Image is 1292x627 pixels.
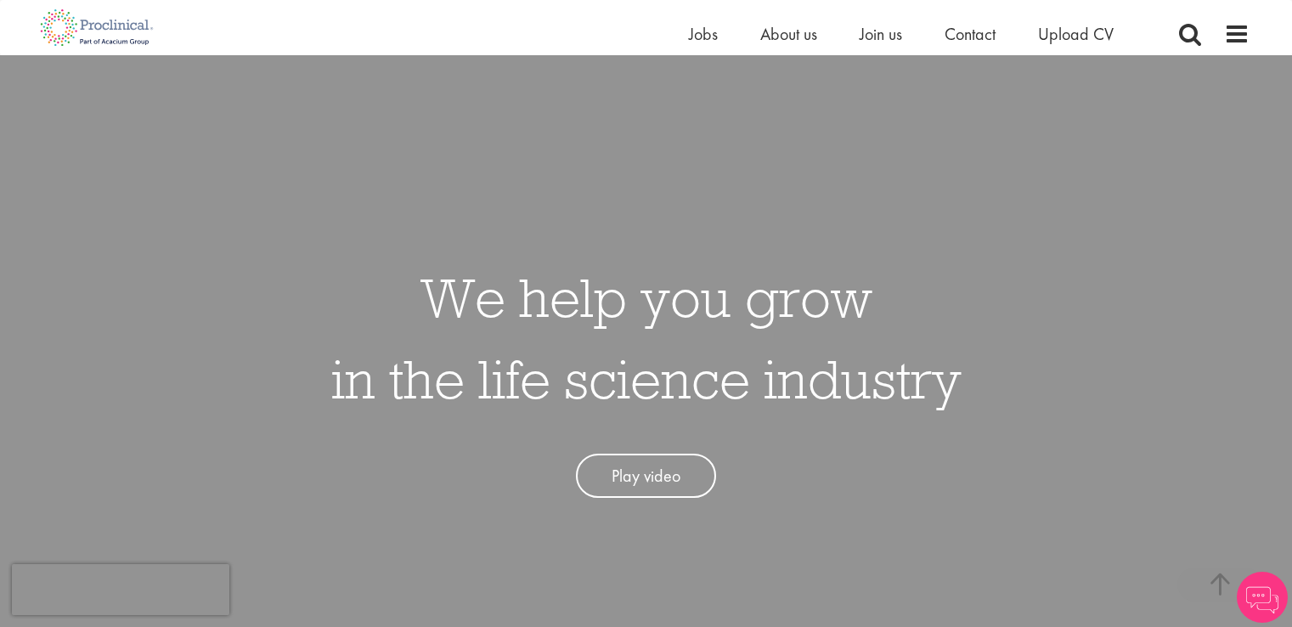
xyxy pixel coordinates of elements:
a: Play video [576,454,716,499]
h1: We help you grow in the life science industry [331,257,962,420]
a: Upload CV [1038,23,1114,45]
a: About us [760,23,817,45]
a: Jobs [689,23,718,45]
a: Join us [860,23,902,45]
a: Contact [945,23,996,45]
img: Chatbot [1237,572,1288,623]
